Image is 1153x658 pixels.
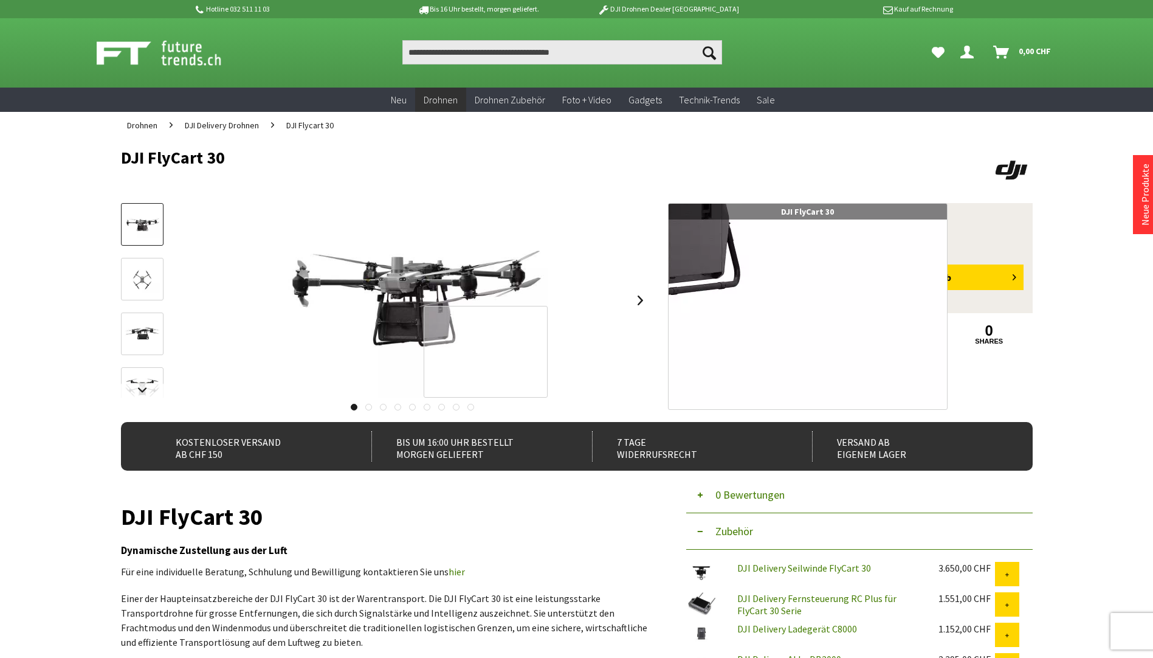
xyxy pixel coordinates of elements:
[679,94,740,106] span: Technik-Trends
[121,591,650,649] p: Einer der Haupteinsatzbereiche der DJI FlyCart 30 ist der Warentransport. Die DJI FlyCart 30 ist ...
[938,623,995,635] div: 1.152,00 CHF
[592,431,786,462] div: 7 Tage Widerrufsrecht
[737,592,897,617] a: DJI Delivery Fernsteuerung RC Plus für FlyCart 30 Serie
[424,94,458,106] span: Drohnen
[179,112,265,139] a: DJI Delivery Drohnen
[121,508,650,525] h1: DJI FlyCart 30
[990,148,1033,191] img: DJI Delivery
[1019,41,1051,61] span: 0,00 CHF
[737,623,857,635] a: DJI Delivery Ladegerät C8000
[947,338,1031,345] a: shares
[121,112,163,139] a: Drohnen
[449,566,465,578] a: hier
[573,2,763,16] p: DJI Drohnen Dealer [GEOGRAPHIC_DATA]
[125,212,160,238] img: Vorschau: DJI FlyCart 30
[466,88,554,113] a: Drohnen Zubehör
[926,40,951,64] a: Meine Favoriten
[620,88,670,113] a: Gadgets
[686,513,1033,550] button: Zubehör
[686,623,717,646] img: DJI Delivery Ladegerät C8000
[628,94,662,106] span: Gadgets
[938,562,995,574] div: 3.650,00 CHF
[938,592,995,604] div: 1.551,00 CHF
[391,94,407,106] span: Neu
[757,94,775,106] span: Sale
[554,88,620,113] a: Foto + Video
[121,148,850,167] h1: DJI FlyCart 30
[121,564,650,579] p: Für eine individuelle Beratung, Schhulung und Bewilligung kontaktieren Sie uns
[955,40,983,64] a: Dein Konto
[781,206,834,217] span: DJI FlyCart 30
[686,592,717,615] img: DJI Delivery Fernsteuerung RC Plus für FlyCart 30 Serie
[185,120,259,131] span: DJI Delivery Drohnen
[280,112,340,139] a: DJI Flycart 30
[686,477,1033,513] button: 0 Bewertungen
[402,40,722,64] input: Produkt, Marke, Kategorie, EAN, Artikelnummer…
[763,2,953,16] p: Kauf auf Rechnung
[371,431,565,462] div: Bis um 16:00 Uhr bestellt Morgen geliefert
[686,562,717,585] img: DJI Delivery Seilwinde FlyCart 30
[384,2,573,16] p: Bis 16 Uhr bestellt, morgen geliefert.
[737,562,871,574] a: DJI Delivery Seilwinde FlyCart 30
[415,88,466,113] a: Drohnen
[97,38,248,68] img: Shop Futuretrends - zur Startseite wechseln
[562,94,611,106] span: Foto + Video
[988,40,1057,64] a: Warenkorb
[286,120,334,131] span: DJI Flycart 30
[151,431,345,462] div: Kostenloser Versand ab CHF 150
[121,542,650,558] h3: Dynamische Zustellung aus der Luft
[748,88,783,113] a: Sale
[697,40,722,64] button: Suchen
[382,88,415,113] a: Neu
[670,88,748,113] a: Technik-Trends
[1139,164,1151,226] a: Neue Produkte
[194,2,384,16] p: Hotline 032 511 11 03
[947,324,1031,338] a: 0
[475,94,545,106] span: Drohnen Zubehör
[278,203,548,398] img: DJI FlyCart 30
[127,120,157,131] span: Drohnen
[812,431,1006,462] div: Versand ab eigenem Lager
